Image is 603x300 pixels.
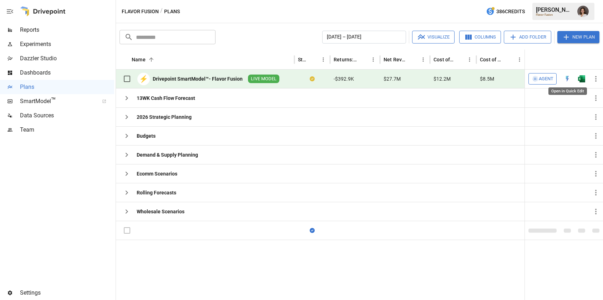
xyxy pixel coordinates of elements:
span: Dashboards [20,68,114,77]
div: 2026 Strategic Planning [137,113,192,121]
span: $27.7M [384,75,401,82]
div: Status [298,57,308,62]
span: Dazzler Studio [20,54,114,63]
div: Open in Quick Edit [548,87,587,95]
img: Franziska Ibscher [577,6,589,17]
img: excel-icon.76473adf.svg [578,75,585,82]
span: Experiments [20,40,114,49]
button: Cost of Goods Sold column menu [465,55,475,65]
div: Name [132,57,146,62]
span: ™ [51,96,56,105]
button: Columns [459,31,501,44]
span: 386 Credits [496,7,525,16]
span: $8.5M [480,75,494,82]
button: Sort [308,55,318,65]
span: Reports [20,26,114,34]
div: Drivepoint SmartModel™- Flavor Fusion [153,75,243,82]
button: Franziska Ibscher [573,1,593,21]
button: New Plan [557,31,599,43]
span: LIVE MODEL [248,76,279,82]
div: ⚡ [137,73,150,85]
div: Rolling Forecasts [137,189,176,196]
div: Open in Quick Edit [564,75,571,82]
div: Sync complete [310,227,315,234]
div: Ecomm Scenarios [137,170,177,177]
div: Flavor Fusion [536,13,573,16]
button: [DATE] – [DATE] [322,31,406,44]
button: Visualize [412,31,455,44]
div: 13WK Cash Flow Forecast [137,95,195,102]
img: quick-edit-flash.b8aec18c.svg [564,75,571,82]
button: Cost of Goods Sold: DTC Online column menu [515,55,525,65]
div: Returns: DTC Online [334,57,358,62]
div: Net Revenue [384,57,407,62]
button: Sort [358,55,368,65]
button: Add Folder [504,31,551,44]
button: Sort [593,55,603,65]
div: Demand & Supply Planning [137,151,198,158]
button: Flavor Fusion [122,7,159,16]
button: Net Revenue column menu [418,55,428,65]
button: Sort [505,55,515,65]
span: SmartModel [20,97,94,106]
span: Agent [539,75,553,83]
div: Cost of Goods Sold [434,57,454,62]
div: Open in Excel [578,75,585,82]
div: Cost of Goods Sold: DTC Online [480,57,504,62]
div: [PERSON_NAME] [536,6,573,13]
div: Your plan has changes in Excel that are not reflected in the Drivepoint Data Warehouse, select "S... [310,75,315,82]
span: Settings [20,289,114,297]
span: $12.2M [434,75,451,82]
span: Team [20,126,114,134]
span: Data Sources [20,111,114,120]
span: -$392.9K [334,75,354,82]
button: Sort [455,55,465,65]
button: Sort [408,55,418,65]
span: Plans [20,83,114,91]
button: Returns: DTC Online column menu [368,55,378,65]
button: Agent [528,73,557,85]
button: Sort [146,55,156,65]
button: 386Credits [483,5,528,18]
div: / [160,7,163,16]
div: Budgets [137,132,156,139]
button: Status column menu [318,55,328,65]
div: Wholesale Scenarios [137,208,184,215]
